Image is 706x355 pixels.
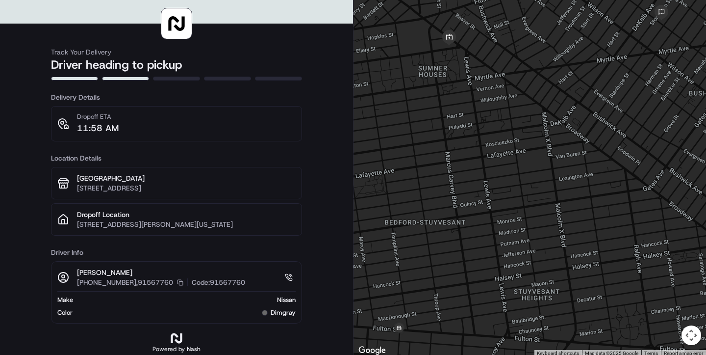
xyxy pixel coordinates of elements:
p: Code: 91567760 [192,277,245,287]
span: Color [57,308,73,317]
button: Map camera controls [681,326,701,345]
p: [PERSON_NAME] [77,268,245,277]
span: Nissan [277,296,296,304]
h3: Delivery Details [51,92,302,102]
p: [STREET_ADDRESS] [77,183,296,193]
h3: Track Your Delivery [51,47,302,57]
span: Nash [187,345,201,353]
p: [GEOGRAPHIC_DATA] [77,173,296,183]
h3: Location Details [51,153,302,163]
span: dimgray [271,308,296,317]
h3: Driver Info [51,247,302,257]
p: [STREET_ADDRESS][PERSON_NAME][US_STATE] [77,219,296,229]
p: Dropoff Location [77,210,296,219]
p: Dropoff ETA [77,112,119,121]
p: 11:58 AM [77,121,119,135]
p: [PHONE_NUMBER],91567760 [77,277,173,287]
h2: Powered by [152,345,201,353]
span: Make [57,296,73,304]
h2: Driver heading to pickup [51,57,302,73]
